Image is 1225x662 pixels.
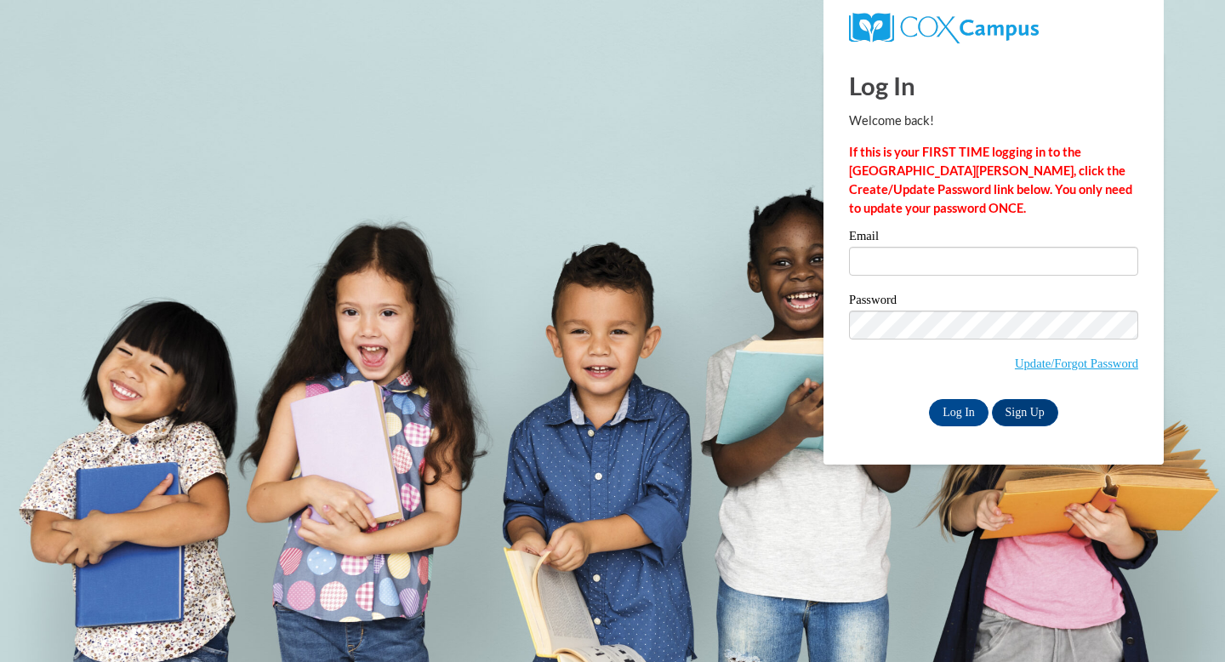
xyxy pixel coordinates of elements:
[929,399,989,426] input: Log In
[849,230,1138,247] label: Email
[849,68,1138,103] h1: Log In
[849,145,1132,215] strong: If this is your FIRST TIME logging in to the [GEOGRAPHIC_DATA][PERSON_NAME], click the Create/Upd...
[849,20,1039,34] a: COX Campus
[849,13,1039,43] img: COX Campus
[1015,357,1138,370] a: Update/Forgot Password
[849,111,1138,130] p: Welcome back!
[992,399,1058,426] a: Sign Up
[849,294,1138,311] label: Password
